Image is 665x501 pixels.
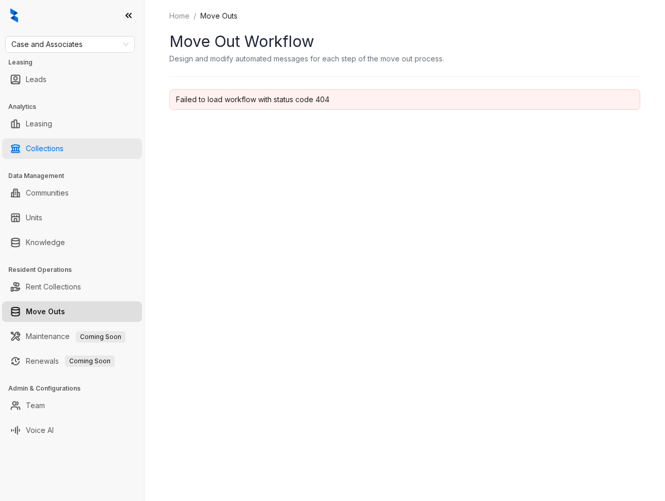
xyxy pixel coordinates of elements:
[2,232,142,253] li: Knowledge
[26,138,64,159] a: Collections
[2,326,142,347] li: Maintenance
[2,69,142,90] li: Leads
[2,420,142,441] li: Voice AI
[2,138,142,159] li: Collections
[2,183,142,203] li: Communities
[26,351,115,371] a: RenewalsComing Soon
[65,355,115,367] span: Coming Soon
[26,232,65,253] a: Knowledge
[26,277,81,297] a: Rent Collections
[26,301,65,322] a: Move Outs
[11,37,129,52] span: Case and Associates
[26,183,69,203] a: Communities
[167,10,192,22] a: Home
[8,171,144,181] h3: Data Management
[26,395,45,416] a: Team
[26,420,54,441] a: Voice AI
[8,58,144,67] h3: Leasing
[169,53,444,64] p: Design and modify automated messages for each step of the move out process.
[26,207,42,228] a: Units
[2,114,142,134] li: Leasing
[10,8,18,23] img: logo
[26,69,46,90] a: Leads
[194,10,196,22] li: /
[8,265,144,274] h3: Resident Operations
[2,395,142,416] li: Team
[169,30,640,53] h1: Move Out Workflow
[2,207,142,228] li: Units
[2,277,142,297] li: Rent Collections
[76,331,125,343] span: Coming Soon
[8,102,144,111] h3: Analytics
[26,114,52,134] a: Leasing
[200,10,237,22] li: Move Outs
[2,351,142,371] li: Renewals
[176,94,634,105] div: Failed to load workflow with status code 404
[8,384,144,393] h3: Admin & Configurations
[2,301,142,322] li: Move Outs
